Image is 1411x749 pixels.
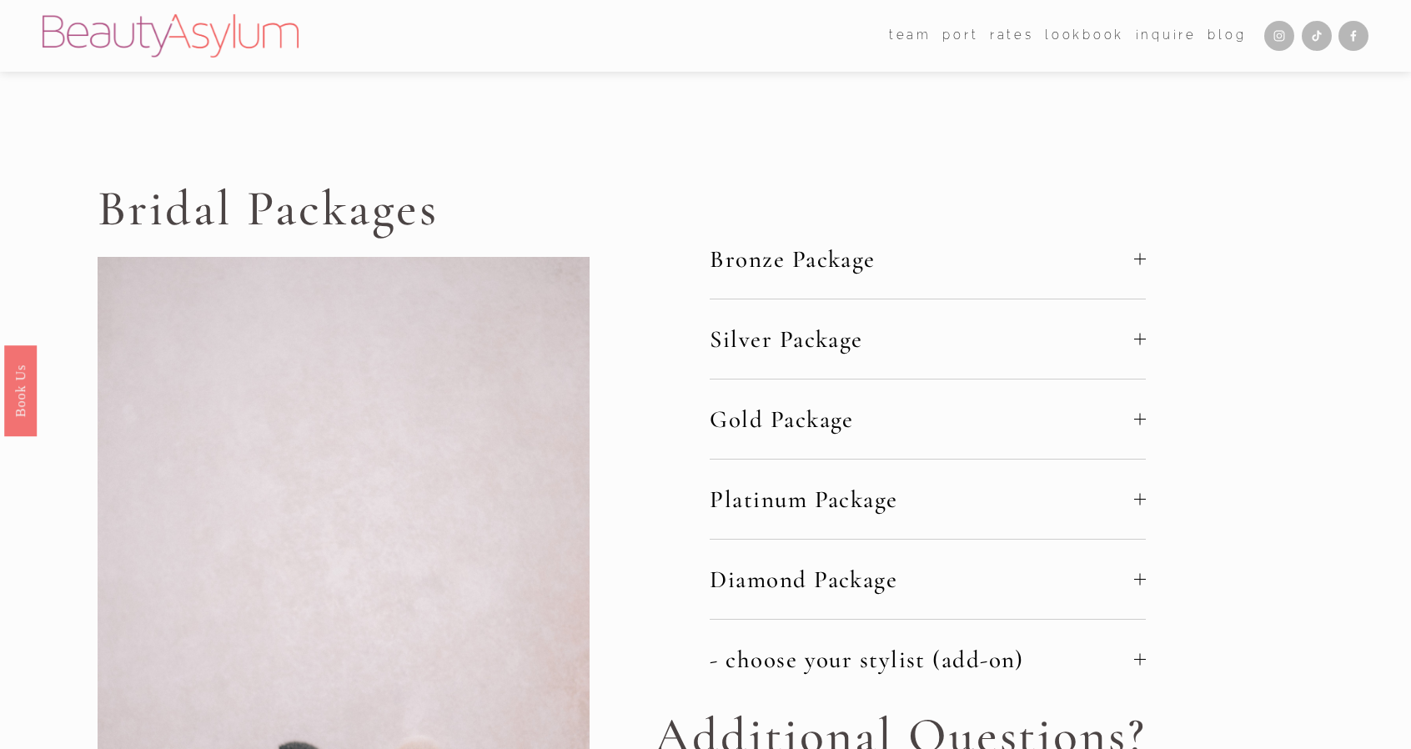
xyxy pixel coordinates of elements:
a: Rates [990,23,1034,48]
a: Facebook [1338,21,1368,51]
a: Lookbook [1045,23,1124,48]
span: - choose your stylist (add-on) [710,645,1134,674]
img: Beauty Asylum | Bridal Hair &amp; Makeup Charlotte &amp; Atlanta [43,14,299,58]
button: Diamond Package [710,540,1146,619]
button: Silver Package [710,299,1146,379]
a: port [942,23,978,48]
span: Platinum Package [710,485,1134,514]
button: Gold Package [710,380,1146,459]
button: - choose your stylist (add-on) [710,620,1146,699]
span: Gold Package [710,405,1134,434]
a: Book Us [4,345,37,436]
span: Diamond Package [710,565,1134,594]
a: TikTok [1302,21,1332,51]
a: folder dropdown [889,23,931,48]
button: Platinum Package [710,460,1146,539]
span: team [889,24,931,47]
span: Silver Package [710,324,1134,354]
h1: Bridal Packages [98,182,645,237]
a: Inquire [1136,23,1197,48]
span: Bronze Package [710,244,1134,274]
a: Instagram [1264,21,1294,51]
a: Blog [1208,23,1246,48]
button: Bronze Package [710,219,1146,299]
